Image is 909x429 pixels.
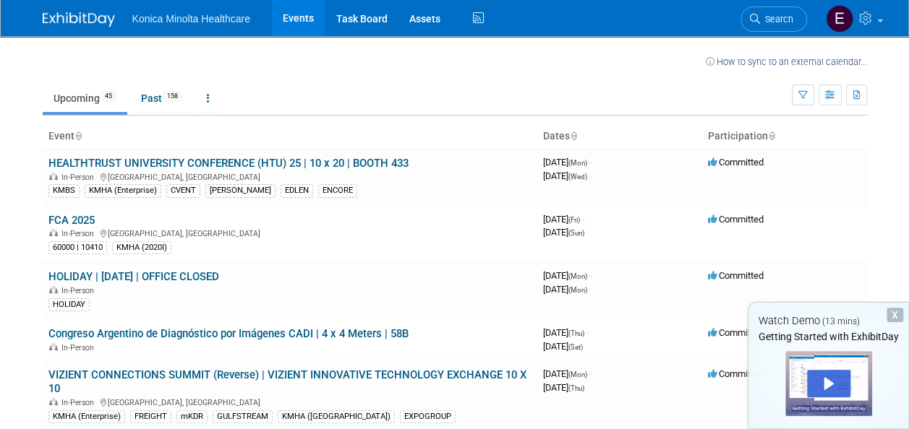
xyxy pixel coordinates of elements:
div: FREIGHT [130,410,171,423]
span: - [589,270,592,281]
span: (Mon) [568,286,587,294]
a: FCA 2025 [48,214,95,227]
div: [GEOGRAPHIC_DATA], [GEOGRAPHIC_DATA] [48,170,532,182]
span: (Mon) [568,272,587,280]
span: [DATE] [543,368,592,379]
a: Upcoming45 [43,84,127,112]
div: KMHA (Enterprise) [48,410,125,423]
span: - [589,368,592,379]
span: (13 mins) [822,316,860,326]
a: How to sync to an external calendar... [706,56,867,67]
span: [DATE] [543,214,584,225]
span: - [586,327,589,338]
div: [PERSON_NAME] [205,184,276,197]
span: Search [760,14,793,25]
span: (Mon) [568,370,587,378]
span: [DATE] [543,341,583,352]
span: [DATE] [543,157,592,168]
div: KMHA (Enterprise) [85,184,161,197]
th: Event [43,124,537,149]
div: EDLEN [281,184,313,197]
div: ENCORE [318,184,357,197]
img: In-Person Event [49,229,58,236]
span: [DATE] [543,327,589,338]
div: Play [807,370,850,397]
a: Search [741,6,807,32]
span: In-Person [61,343,98,352]
span: 158 [163,91,182,102]
span: Committed [708,270,764,281]
span: Konica Minolta Healthcare [132,13,250,25]
span: 45 [101,91,116,102]
span: (Sat) [568,343,583,351]
span: (Wed) [568,173,587,181]
div: 60000 | 10410 [48,241,107,254]
span: In-Person [61,286,98,295]
div: KMHA ([GEOGRAPHIC_DATA]) [278,410,395,423]
span: - [582,214,584,225]
div: CVENT [166,184,200,197]
div: KMBS [48,184,80,197]
div: EXPOGROUP [400,410,456,423]
span: (Thu) [568,329,584,337]
span: - [589,157,592,168]
div: Watch Demo [748,313,908,329]
div: mKDR [176,410,208,423]
img: ExhibitDay [43,12,115,27]
span: [DATE] [543,284,587,295]
span: (Mon) [568,159,587,167]
a: HEALTHTRUST UNIVERSITY CONFERENCE (HTU) 25 | 10 x 20 | BOOTH 433 [48,157,409,170]
div: [GEOGRAPHIC_DATA], [GEOGRAPHIC_DATA] [48,396,532,407]
a: HOLIDAY | [DATE] | OFFICE CLOSED [48,270,219,283]
div: KMHA (2020I) [112,241,171,254]
span: [DATE] [543,382,584,393]
a: Sort by Start Date [570,130,577,142]
th: Dates [537,124,702,149]
span: [DATE] [543,170,587,181]
img: In-Person Event [49,343,58,350]
img: In-Person Event [49,398,58,405]
div: HOLIDAY [48,298,90,311]
img: In-Person Event [49,173,58,180]
a: VIZIENT CONNECTIONS SUMMIT (Reverse) | VIZIENT INNOVATIVE TECHNOLOGY EXCHANGE 10 X 10 [48,368,526,395]
a: Congreso Argentino de Diagnóstico por Imágenes CADI | 4 x 4 Meters | 58B [48,327,409,340]
span: Committed [708,157,764,168]
a: Sort by Event Name [74,130,82,142]
img: Elisa Dahle [826,5,853,32]
span: Committed [708,214,764,225]
div: GULFSTREAM [213,410,273,423]
img: In-Person Event [49,286,58,293]
div: [GEOGRAPHIC_DATA], [GEOGRAPHIC_DATA] [48,227,532,238]
div: Getting Started with ExhibitDay [748,329,908,344]
span: In-Person [61,229,98,238]
span: (Thu) [568,384,584,392]
span: In-Person [61,173,98,182]
span: (Fri) [568,216,580,224]
a: Sort by Participation Type [768,130,775,142]
a: Past158 [130,84,193,112]
span: In-Person [61,398,98,407]
div: Dismiss [887,308,903,322]
th: Participation [702,124,867,149]
span: Committed [708,368,764,379]
span: Committed [708,327,764,338]
span: [DATE] [543,270,592,281]
span: (Sun) [568,229,584,237]
span: [DATE] [543,227,584,238]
